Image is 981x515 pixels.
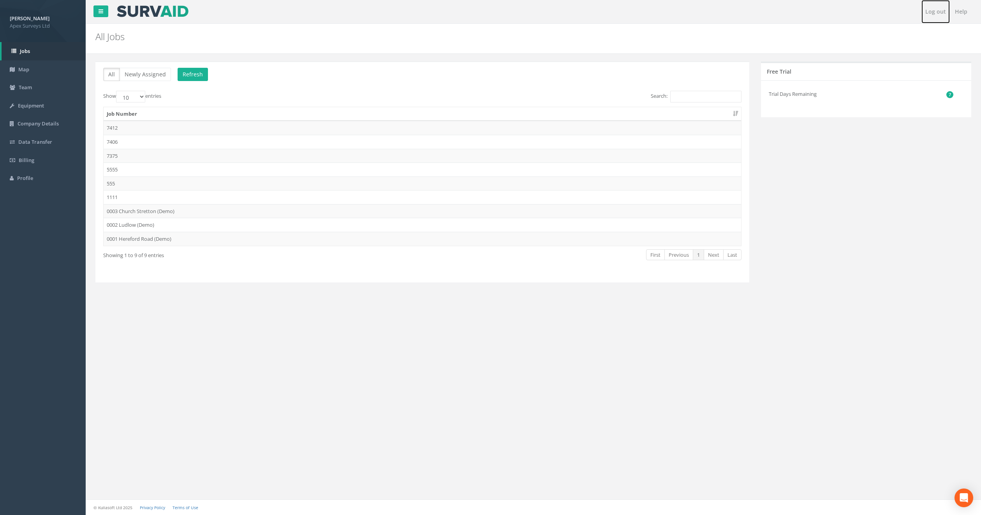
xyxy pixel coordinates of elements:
h2: All Jobs [95,32,823,42]
td: 1111 [104,190,741,204]
li: Trial Days Remaining [769,86,953,102]
a: Privacy Policy [140,505,165,510]
a: First [646,249,665,261]
div: Showing 1 to 9 of 9 entries [103,249,363,259]
span: Apex Surveys Ltd [10,22,76,30]
a: 1 [693,249,704,261]
label: Show entries [103,91,161,102]
label: Search: [651,91,741,102]
span: 7 [946,91,953,98]
td: 0001 Hereford Road (Demo) [104,232,741,246]
th: Job Number: activate to sort column ascending [104,107,741,121]
td: 7412 [104,121,741,135]
input: Search: [670,91,741,102]
td: 7375 [104,149,741,163]
a: Last [723,249,741,261]
button: Newly Assigned [120,68,171,81]
span: Team [19,84,32,91]
div: Open Intercom Messenger [955,489,973,507]
span: Equipment [18,102,44,109]
strong: [PERSON_NAME] [10,15,49,22]
span: Map [18,66,29,73]
a: Previous [664,249,693,261]
button: All [103,68,120,81]
a: Terms of Use [173,505,198,510]
small: © Kullasoft Ltd 2025 [93,505,132,510]
a: [PERSON_NAME] Apex Surveys Ltd [10,13,76,29]
td: 0003 Church Stretton (Demo) [104,204,741,218]
td: 5555 [104,162,741,176]
a: Next [704,249,724,261]
td: 555 [104,176,741,190]
td: 0002 Ludlow (Demo) [104,218,741,232]
h5: Free Trial [767,69,791,74]
span: Jobs [20,48,30,55]
select: Showentries [116,91,145,102]
a: Jobs [2,42,86,60]
span: Billing [19,157,34,164]
span: Company Details [18,120,59,127]
span: Profile [17,175,33,182]
button: Refresh [178,68,208,81]
td: 7406 [104,135,741,149]
span: Data Transfer [18,138,52,145]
